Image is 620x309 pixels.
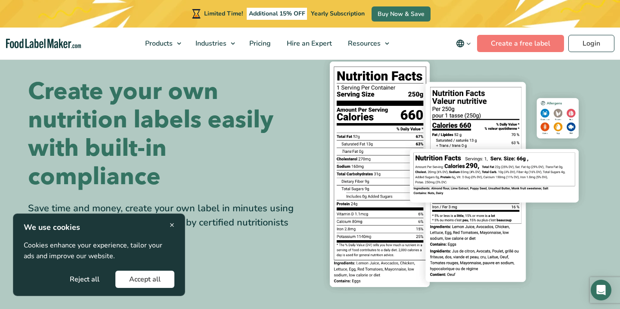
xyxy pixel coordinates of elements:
span: Additional 15% OFF [247,8,307,20]
span: Hire an Expert [284,39,333,48]
span: × [170,219,174,231]
a: Products [137,28,186,59]
a: Create a free label [477,35,564,52]
button: Accept all [115,271,174,288]
span: Yearly Subscription [311,9,365,18]
strong: We use cookies [24,222,80,232]
div: Open Intercom Messenger [591,280,611,300]
button: Reject all [56,271,113,288]
a: Industries [188,28,239,59]
p: Cookies enhance your experience, tailor your ads and improve our website. [24,240,174,262]
span: Products [143,39,174,48]
span: Limited Time! [204,9,243,18]
span: Pricing [247,39,272,48]
span: Industries [193,39,227,48]
a: Hire an Expert [279,28,338,59]
a: Buy Now & Save [372,6,431,22]
h1: Create your own nutrition labels easily with built-in compliance [28,77,304,191]
a: Resources [340,28,394,59]
div: Save time and money, create your own label in minutes using our 500k+ ingredient database built b... [28,201,304,230]
span: Resources [345,39,381,48]
a: Pricing [242,28,277,59]
a: Login [568,35,614,52]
